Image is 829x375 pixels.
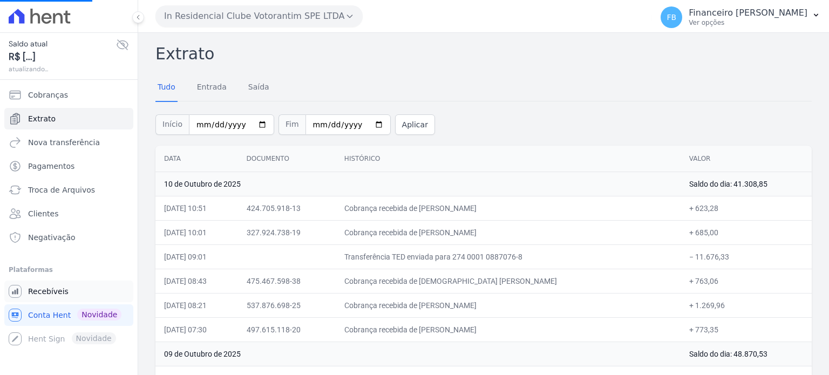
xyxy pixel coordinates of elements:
td: + 685,00 [681,220,812,244]
span: Nova transferência [28,137,100,148]
span: Conta Hent [28,310,71,321]
td: Cobrança recebida de [PERSON_NAME] [336,293,681,317]
a: Tudo [155,74,178,102]
span: Início [155,114,189,135]
h2: Extrato [155,42,812,66]
td: [DATE] 09:01 [155,244,238,269]
nav: Sidebar [9,84,129,350]
p: Ver opções [689,18,807,27]
div: Plataformas [9,263,129,276]
td: Cobrança recebida de [PERSON_NAME] [336,196,681,220]
a: Entrada [195,74,229,102]
a: Recebíveis [4,281,133,302]
a: Extrato [4,108,133,129]
td: + 763,06 [681,269,812,293]
td: [DATE] 08:43 [155,269,238,293]
td: [DATE] 10:01 [155,220,238,244]
td: Cobrança recebida de [PERSON_NAME] [336,317,681,342]
span: Recebíveis [28,286,69,297]
a: Pagamentos [4,155,133,177]
span: Troca de Arquivos [28,185,95,195]
td: − 11.676,33 [681,244,812,269]
td: Transferência TED enviada para 274 0001 0887076-8 [336,244,681,269]
button: Aplicar [395,114,435,135]
span: Clientes [28,208,58,219]
span: Negativação [28,232,76,243]
td: Cobrança recebida de [DEMOGRAPHIC_DATA] [PERSON_NAME] [336,269,681,293]
a: Nova transferência [4,132,133,153]
td: 09 de Outubro de 2025 [155,342,681,366]
td: 424.705.918-13 [238,196,336,220]
a: Conta Hent Novidade [4,304,133,326]
span: Extrato [28,113,56,124]
th: Valor [681,146,812,172]
td: 327.924.738-19 [238,220,336,244]
a: Negativação [4,227,133,248]
td: 497.615.118-20 [238,317,336,342]
a: Cobranças [4,84,133,106]
a: Clientes [4,203,133,224]
td: [DATE] 10:51 [155,196,238,220]
p: Financeiro [PERSON_NAME] [689,8,807,18]
th: Histórico [336,146,681,172]
span: Pagamentos [28,161,74,172]
span: Saldo atual [9,38,116,50]
span: Cobranças [28,90,68,100]
span: Fim [278,114,305,135]
td: Saldo do dia: 48.870,53 [681,342,812,366]
td: Cobrança recebida de [PERSON_NAME] [336,220,681,244]
button: In Residencial Clube Votorantim SPE LTDA [155,5,363,27]
td: + 1.269,96 [681,293,812,317]
td: 475.467.598-38 [238,269,336,293]
span: R$ [...] [9,50,116,64]
td: [DATE] 07:30 [155,317,238,342]
a: Saída [246,74,271,102]
td: + 773,35 [681,317,812,342]
th: Data [155,146,238,172]
td: Saldo do dia: 41.308,85 [681,172,812,196]
span: atualizando... [9,64,116,74]
td: [DATE] 08:21 [155,293,238,317]
th: Documento [238,146,336,172]
button: FB Financeiro [PERSON_NAME] Ver opções [652,2,829,32]
td: 537.876.698-25 [238,293,336,317]
span: FB [667,13,676,21]
span: Novidade [77,309,121,321]
a: Troca de Arquivos [4,179,133,201]
td: + 623,28 [681,196,812,220]
td: 10 de Outubro de 2025 [155,172,681,196]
